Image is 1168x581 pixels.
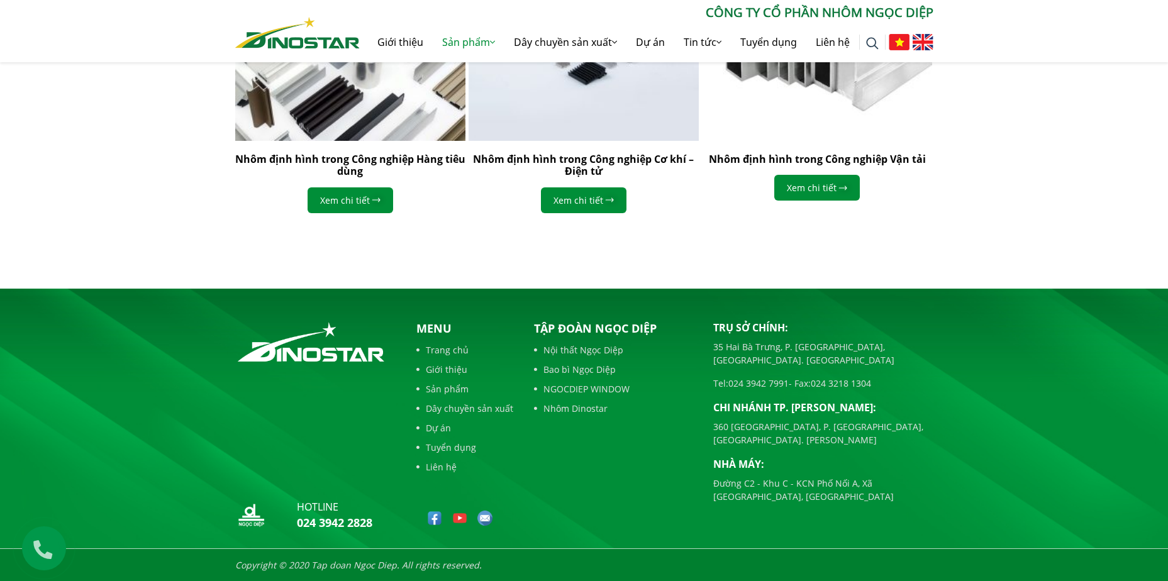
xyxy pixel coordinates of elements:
[534,320,694,337] p: Tập đoàn Ngọc Diệp
[534,382,694,396] a: NGOCDIEP WINDOW
[235,17,360,48] img: Nhôm Dinostar
[811,377,871,389] a: 024 3218 1304
[416,402,513,415] a: Dây chuyền sản xuất
[235,320,387,364] img: logo_footer
[913,34,933,50] img: English
[534,402,694,415] a: Nhôm Dinostar
[713,477,933,503] p: Đường C2 - Khu C - KCN Phố Nối A, Xã [GEOGRAPHIC_DATA], [GEOGRAPHIC_DATA]
[713,320,933,335] p: Trụ sở chính:
[416,441,513,454] a: Tuyển dụng
[416,460,513,473] a: Liên hệ
[235,152,465,178] a: Nhôm định hình trong Công nghiệp Hàng tiêu dùng
[674,22,731,62] a: Tin tức
[889,34,909,50] img: Tiếng Việt
[709,152,926,166] a: Nhôm định hình trong Công nghiệp Vận tải
[235,499,267,531] img: logo_nd_footer
[416,421,513,434] a: Dự án
[416,363,513,376] a: Giới thiệu
[541,187,626,213] a: Xem chi tiết
[504,22,626,62] a: Dây chuyền sản xuất
[713,420,933,446] p: 360 [GEOGRAPHIC_DATA], P. [GEOGRAPHIC_DATA], [GEOGRAPHIC_DATA]. [PERSON_NAME]
[534,363,694,376] a: Bao bì Ngọc Diệp
[806,22,859,62] a: Liên hệ
[297,499,372,514] p: hotline
[713,377,933,390] p: Tel: - Fax:
[368,22,433,62] a: Giới thiệu
[473,152,694,178] a: Nhôm định hình trong Công nghiệp Cơ khí – Điện tử
[731,22,806,62] a: Tuyển dụng
[416,343,513,357] a: Trang chủ
[416,382,513,396] a: Sản phẩm
[626,22,674,62] a: Dự án
[534,343,694,357] a: Nội thất Ngọc Diệp
[308,187,393,213] a: Xem chi tiết
[866,37,879,50] img: search
[235,559,482,571] i: Copyright © 2020 Tap doan Ngoc Diep. All rights reserved.
[433,22,504,62] a: Sản phẩm
[774,175,860,201] a: Xem chi tiết
[416,320,513,337] p: Menu
[728,377,789,389] a: 024 3942 7991
[713,456,933,472] p: Nhà máy:
[360,3,933,22] p: CÔNG TY CỔ PHẦN NHÔM NGỌC DIỆP
[297,515,372,530] a: 024 3942 2828
[713,340,933,367] p: 35 Hai Bà Trưng, P. [GEOGRAPHIC_DATA], [GEOGRAPHIC_DATA]. [GEOGRAPHIC_DATA]
[713,400,933,415] p: Chi nhánh TP. [PERSON_NAME]:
